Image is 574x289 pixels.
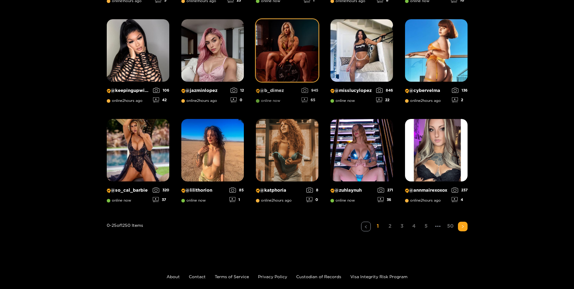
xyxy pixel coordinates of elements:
[458,222,468,231] button: right
[452,88,468,93] div: 136
[378,197,393,202] div: 36
[405,119,468,181] img: Creator Profile Image: annmairexoxox
[229,197,244,202] div: 1
[330,198,355,202] span: online now
[107,119,169,207] a: Creator Profile Image: so_cal_barbie@so_cal_barbieonline now32037
[296,274,341,279] a: Custodian of Records
[409,222,419,230] a: 4
[215,274,249,279] a: Terms of Service
[167,274,180,279] a: About
[189,274,206,279] a: Contact
[373,222,383,231] li: 1
[107,222,143,255] div: 0 - 25 of 1250 items
[385,222,395,230] a: 2
[445,222,456,230] a: 50
[361,222,371,231] button: left
[361,222,371,231] li: Previous Page
[405,187,449,193] p: @ annmairexoxox
[330,99,355,103] span: online now
[181,88,228,93] p: @ jazminlopez
[405,88,449,93] p: @ cybervelma
[405,198,441,202] span: online 2 hours ago
[433,222,443,231] span: •••
[376,97,393,102] div: 22
[256,88,299,93] p: @ b_dimez
[107,119,169,181] img: Creator Profile Image: so_cal_barbie
[405,119,468,207] a: Creator Profile Image: annmairexoxox@annmairexoxoxonline2hours ago2374
[385,222,395,231] li: 2
[153,197,169,202] div: 37
[153,97,169,102] div: 42
[107,19,169,82] img: Creator Profile Image: keepingupwithmo
[181,198,206,202] span: online now
[330,119,393,181] img: Creator Profile Image: zuhlaynuh
[256,187,303,193] p: @ katphoria
[397,222,407,230] a: 3
[405,99,441,103] span: online 2 hours ago
[107,99,143,103] span: online 2 hours ago
[181,119,244,181] img: Creator Profile Image: lilithorion
[181,19,244,82] img: Creator Profile Image: jazminlopez
[231,88,244,93] div: 12
[461,225,465,228] span: right
[409,222,419,231] li: 4
[153,187,169,193] div: 320
[405,19,468,107] a: Creator Profile Image: cybervelma@cybervelmaonline2hours ago1362
[306,197,318,202] div: 0
[107,88,150,93] p: @ keepingupwithmo
[153,88,169,93] div: 106
[107,187,150,193] p: @ so_cal_barbie
[452,197,468,202] div: 4
[256,119,318,207] a: Creator Profile Image: katphoria@katphoriaonline2hours ago80
[256,99,280,103] span: online now
[433,222,443,231] li: Next 5 Pages
[373,222,383,230] a: 1
[181,119,244,207] a: Creator Profile Image: lilithorion@lilithoriononline now851
[302,97,318,102] div: 65
[330,88,373,93] p: @ misslucylopez
[330,187,375,193] p: @ zuhlaynuh
[181,19,244,107] a: Creator Profile Image: jazminlopez@jazminlopezonline2hours ago120
[376,88,393,93] div: 846
[421,222,431,231] li: 5
[107,19,169,107] a: Creator Profile Image: keepingupwithmo@keepingupwithmoonline2hours ago10642
[452,97,468,102] div: 2
[350,274,407,279] a: Visa Integrity Risk Program
[306,187,318,193] div: 8
[258,274,287,279] a: Privacy Policy
[405,19,468,82] img: Creator Profile Image: cybervelma
[107,198,131,202] span: online now
[378,187,393,193] div: 271
[330,119,393,207] a: Creator Profile Image: zuhlaynuh@zuhlaynuhonline now27136
[256,198,292,202] span: online 2 hours ago
[256,19,318,82] img: Creator Profile Image: b_dimez
[452,187,468,193] div: 237
[330,19,393,107] a: Creator Profile Image: misslucylopez@misslucylopezonline now84622
[397,222,407,231] li: 3
[256,19,318,107] a: Creator Profile Image: b_dimez@b_dimezonline now94565
[458,222,468,231] li: Next Page
[181,99,217,103] span: online 2 hours ago
[445,222,456,231] li: 50
[421,222,431,230] a: 5
[256,119,318,181] img: Creator Profile Image: katphoria
[231,97,244,102] div: 0
[229,187,244,193] div: 85
[181,187,226,193] p: @ lilithorion
[302,88,318,93] div: 945
[330,19,393,82] img: Creator Profile Image: misslucylopez
[364,225,368,229] span: left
